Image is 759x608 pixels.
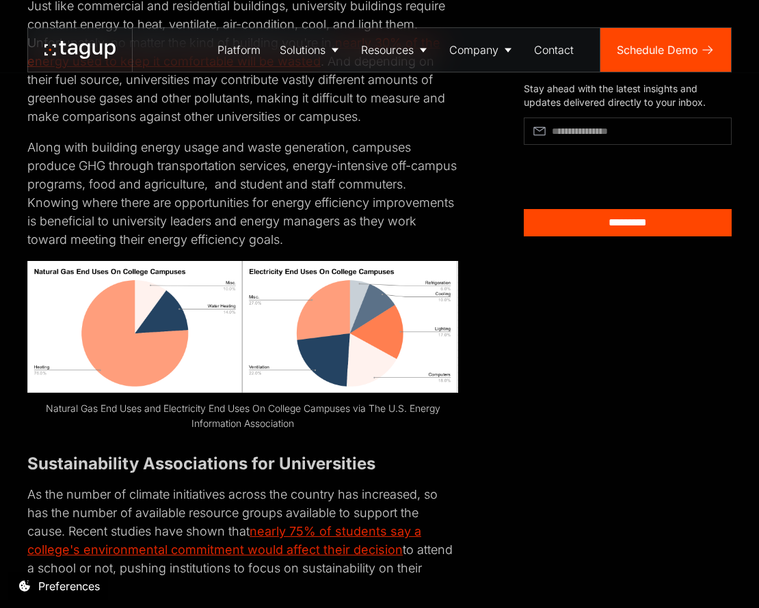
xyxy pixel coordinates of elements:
div: Company [449,42,498,58]
strong: Sustainability Associations for Universities [27,454,375,473]
a: Contact [524,28,583,72]
div: Schedule Demo [617,42,698,58]
a: Platform [208,28,270,72]
div: Stay ahead with the latest insights and updates delivered directly to your inbox. [524,82,732,109]
div: Solutions [280,42,325,58]
div: Contact [534,42,574,58]
a: Solutions [270,28,351,72]
a: Company [440,28,524,72]
a: Schedule Demo [600,28,731,72]
iframe: reCAPTCHA [524,150,669,187]
div: Preferences [38,578,100,594]
div: Resources [361,42,414,58]
figcaption: Natural Gas End Uses and Electricity End Uses On College Campuses via The U.S. Energy Information... [27,401,458,431]
p: As the number of climate initiatives across the country has increased, so has the number of avail... [27,485,458,596]
form: Article Subscribe [524,117,732,236]
a: Resources [351,28,440,72]
p: Along with building energy usage and waste generation, campuses produce GHG through transportatio... [27,138,458,249]
div: Platform [217,42,261,58]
